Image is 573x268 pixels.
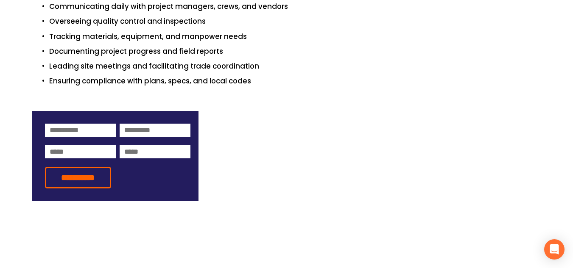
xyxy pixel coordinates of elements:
p: Documenting project progress and field reports [49,46,541,57]
p: Overseeing quality control and inspections [49,16,541,27]
p: Leading site meetings and facilitating trade coordination [49,61,541,72]
p: Tracking materials, equipment, and manpower needs [49,31,541,42]
p: Ensuring compliance with plans, specs, and local codes [49,75,541,87]
p: Communicating daily with project managers, crews, and vendors [49,1,541,12]
div: Open Intercom Messenger [544,239,565,260]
